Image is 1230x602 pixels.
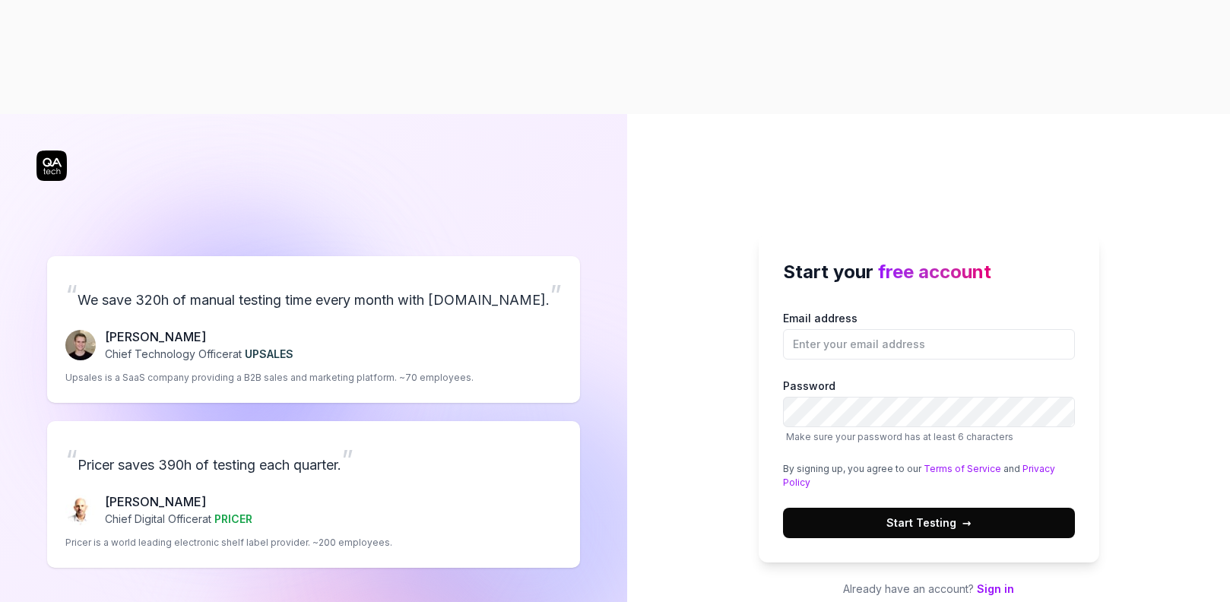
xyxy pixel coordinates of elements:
input: PasswordMake sure your password has at least 6 characters [783,397,1075,427]
p: Pricer saves 390h of testing each quarter. [65,439,562,480]
p: [PERSON_NAME] [105,493,252,511]
p: Upsales is a SaaS company providing a B2B sales and marketing platform. ~70 employees. [65,371,474,385]
p: Chief Digital Officer at [105,511,252,527]
a: Privacy Policy [783,463,1055,488]
span: Start Testing [886,515,972,531]
span: PRICER [214,512,252,525]
img: Fredrik Seidl [65,330,96,360]
span: “ [65,278,78,312]
p: Pricer is a world leading electronic shelf label provider. ~200 employees. [65,536,392,550]
span: ” [341,443,353,477]
input: Email address [783,329,1075,360]
div: By signing up, you agree to our and [783,462,1075,490]
a: “Pricer saves 390h of testing each quarter.”Chris Chalkitis[PERSON_NAME]Chief Digital Officerat P... [47,421,580,568]
a: Terms of Service [924,463,1001,474]
p: Chief Technology Officer at [105,346,293,362]
a: Sign in [977,582,1014,595]
a: “We save 320h of manual testing time every month with [DOMAIN_NAME].”Fredrik Seidl[PERSON_NAME]Ch... [47,256,580,403]
p: Already have an account? [759,581,1099,597]
span: free account [878,261,991,283]
span: → [962,515,972,531]
h2: Start your [783,258,1075,286]
p: [PERSON_NAME] [105,328,293,346]
span: ” [550,278,562,312]
p: We save 320h of manual testing time every month with [DOMAIN_NAME]. [65,274,562,315]
button: Start Testing→ [783,508,1075,538]
label: Email address [783,310,1075,360]
span: Make sure your password has at least 6 characters [786,431,1013,442]
span: UPSALES [245,347,293,360]
img: Chris Chalkitis [65,495,96,525]
label: Password [783,378,1075,444]
span: “ [65,443,78,477]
